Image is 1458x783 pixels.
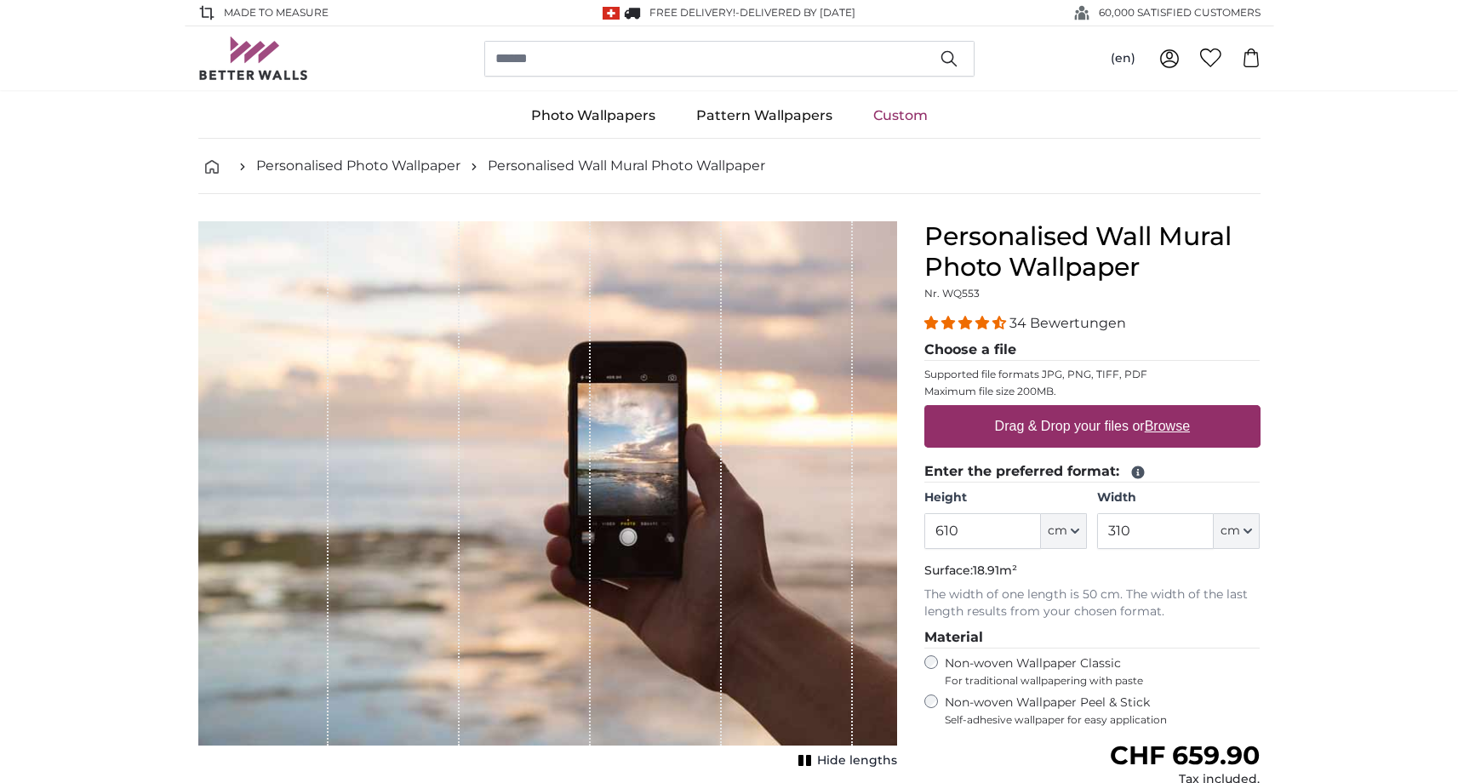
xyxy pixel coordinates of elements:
[924,385,1261,398] p: Maximum file size 200MB.
[1009,315,1126,331] span: 34 Bewertungen
[198,139,1261,194] nav: breadcrumbs
[198,37,309,80] img: Betterwalls
[676,94,853,138] a: Pattern Wallpapers
[973,563,1017,578] span: 18.91m²
[1041,513,1087,549] button: cm
[945,674,1261,688] span: For traditional wallpapering with paste
[1214,513,1260,549] button: cm
[924,368,1261,381] p: Supported file formats JPG, PNG, TIFF, PDF
[256,156,460,176] a: Personalised Photo Wallpaper
[924,563,1261,580] p: Surface:
[924,315,1009,331] span: 4.32 stars
[793,749,897,773] button: Hide lengths
[853,94,948,138] a: Custom
[924,287,980,300] span: Nr. WQ553
[987,409,1196,443] label: Drag & Drop your files or
[817,752,897,769] span: Hide lengths
[1145,419,1190,433] u: Browse
[735,6,855,19] span: -
[224,5,329,20] span: Made to Measure
[603,7,620,20] img: Switzerland
[945,713,1261,727] span: Self-adhesive wallpaper for easy application
[1097,489,1260,506] label: Width
[1097,43,1149,74] button: (en)
[1110,740,1260,771] span: CHF 659.90
[1221,523,1240,540] span: cm
[924,489,1087,506] label: Height
[488,156,765,176] a: Personalised Wall Mural Photo Wallpaper
[1099,5,1261,20] span: 60,000 SATISFIED CUSTOMERS
[198,221,897,773] div: 1 of 1
[511,94,676,138] a: Photo Wallpapers
[924,627,1261,649] legend: Material
[924,221,1261,283] h1: Personalised Wall Mural Photo Wallpaper
[924,340,1261,361] legend: Choose a file
[649,6,735,19] span: FREE delivery!
[1048,523,1067,540] span: cm
[945,694,1261,727] label: Non-woven Wallpaper Peel & Stick
[740,6,855,19] span: Delivered by [DATE]
[924,461,1261,483] legend: Enter the preferred format:
[945,655,1261,688] label: Non-woven Wallpaper Classic
[924,586,1261,620] p: The width of one length is 50 cm. The width of the last length results from your chosen format.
